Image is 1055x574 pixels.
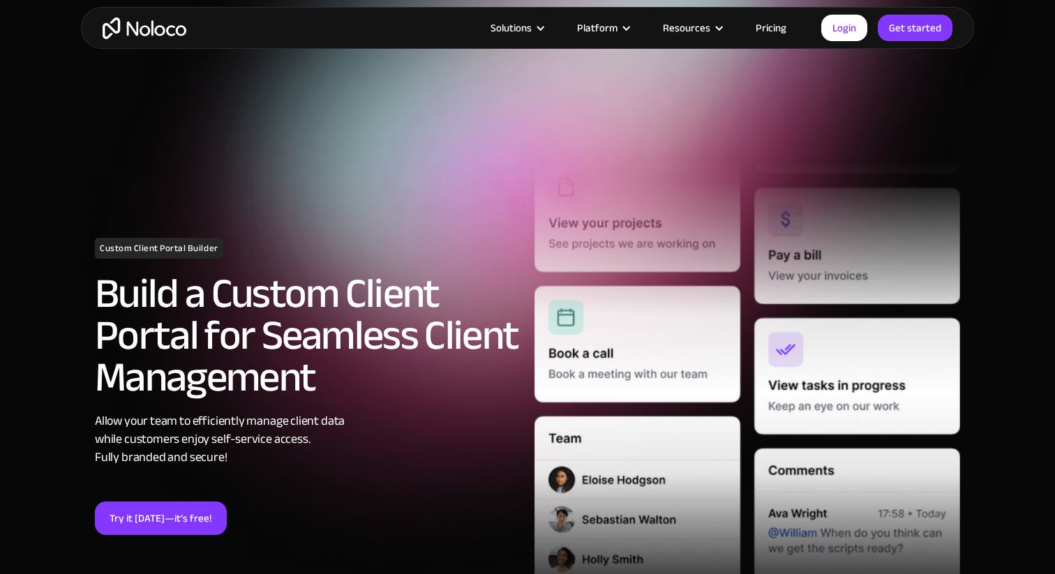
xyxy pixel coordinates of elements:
[95,501,227,535] a: Try it [DATE]—it’s free!
[577,19,618,37] div: Platform
[95,412,521,467] div: Allow your team to efficiently manage client data while customers enjoy self-service access. Full...
[103,17,186,39] a: home
[95,238,223,259] h1: Custom Client Portal Builder
[663,19,710,37] div: Resources
[878,15,952,41] a: Get started
[473,19,560,37] div: Solutions
[738,19,804,37] a: Pricing
[645,19,738,37] div: Resources
[560,19,645,37] div: Platform
[821,15,867,41] a: Login
[491,19,532,37] div: Solutions
[95,273,521,398] h2: Build a Custom Client Portal for Seamless Client Management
